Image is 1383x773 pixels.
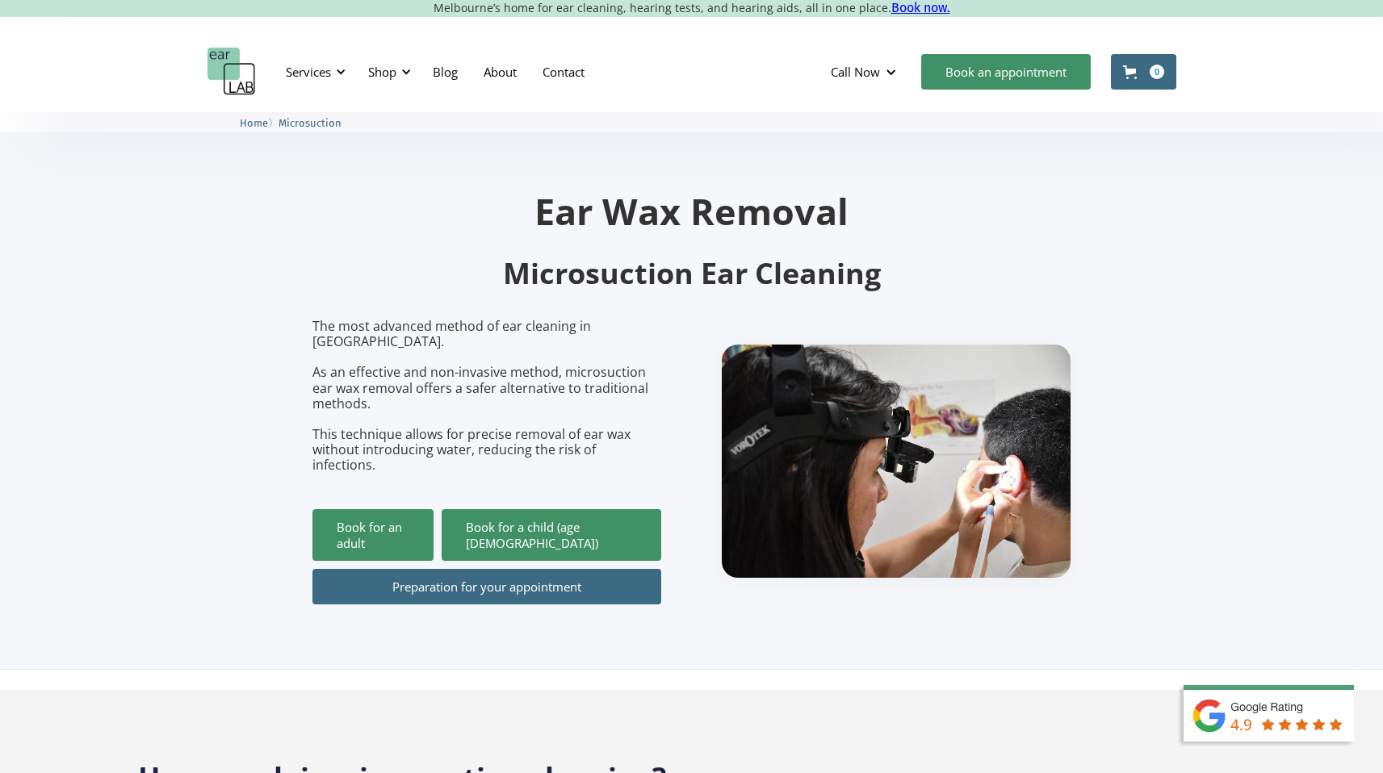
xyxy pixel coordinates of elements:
a: Home [240,115,268,130]
span: Home [240,117,268,129]
h1: Ear Wax Removal [312,193,1071,229]
div: Services [276,48,350,96]
li: 〉 [240,115,279,132]
a: Open cart [1111,54,1176,90]
a: Microsuction [279,115,342,130]
div: Call Now [831,64,880,80]
a: Book for an adult [312,509,434,561]
p: The most advanced method of ear cleaning in [GEOGRAPHIC_DATA]. As an effective and non-invasive m... [312,319,661,474]
div: Shop [358,48,416,96]
a: Blog [420,48,471,95]
span: Microsuction [279,117,342,129]
a: Contact [530,48,597,95]
div: Call Now [818,48,913,96]
div: Shop [368,64,396,80]
a: Book an appointment [921,54,1091,90]
h2: Microsuction Ear Cleaning [312,255,1071,293]
div: Services [286,64,331,80]
div: 0 [1150,65,1164,79]
img: boy getting ear checked. [722,345,1071,578]
a: About [471,48,530,95]
a: Book for a child (age [DEMOGRAPHIC_DATA]) [442,509,661,561]
a: Preparation for your appointment [312,569,661,604]
a: home [207,48,256,96]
